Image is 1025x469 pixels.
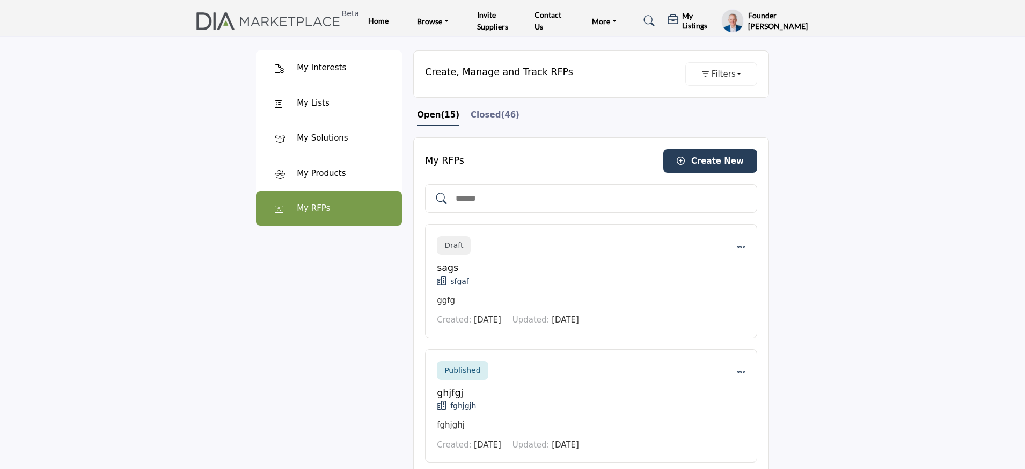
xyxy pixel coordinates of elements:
h5: sags [437,262,745,274]
div: fghjgjh [450,400,476,412]
h5: Create, Manage and Track RFPs [425,67,573,78]
span: (15) [441,110,460,120]
span: [DATE] [474,440,501,450]
p: fghjghj [437,419,745,431]
a: Beta [196,12,346,30]
span: [DATE] [474,315,501,325]
span: Created: [437,440,471,450]
span: Published [444,366,480,375]
span: [DATE] [552,315,579,325]
a: Contact Us [535,10,561,31]
span: (46) [501,110,519,120]
h5: My Listings [682,11,716,31]
img: site Logo [196,12,346,30]
span: Closed [471,110,501,120]
div: My Products [297,167,346,180]
div: sfgaf [450,276,469,287]
h5: Founder [PERSON_NAME] [748,10,829,31]
span: [DATE] [552,440,579,450]
button: Show hide supplier dropdown [721,9,743,33]
h5: ghjfgj [437,387,745,399]
span: Created: [437,315,471,325]
h5: My RFPs [425,155,464,166]
a: RFP actions [737,361,745,379]
h6: Beta [342,9,359,18]
div: My Listings [668,11,716,31]
a: More [581,11,628,31]
span: Open [417,110,441,120]
button: Filters [685,62,757,86]
div: Filters [712,68,736,80]
div: My Interests [297,62,346,74]
p: ggfg [437,295,745,307]
span: Create New [691,156,744,166]
span: Updated: [512,315,550,325]
a: RFP actions [737,237,745,255]
button: Create New [663,149,757,173]
a: Invite Suppliers [477,10,508,31]
a: Search [633,12,662,30]
span: Draft [444,241,463,250]
div: My Lists [297,97,330,109]
a: Browse [406,11,460,31]
span: Updated: [512,440,550,450]
div: My RFPs [297,202,330,215]
a: Home [368,16,389,25]
div: My Solutions [297,132,348,144]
